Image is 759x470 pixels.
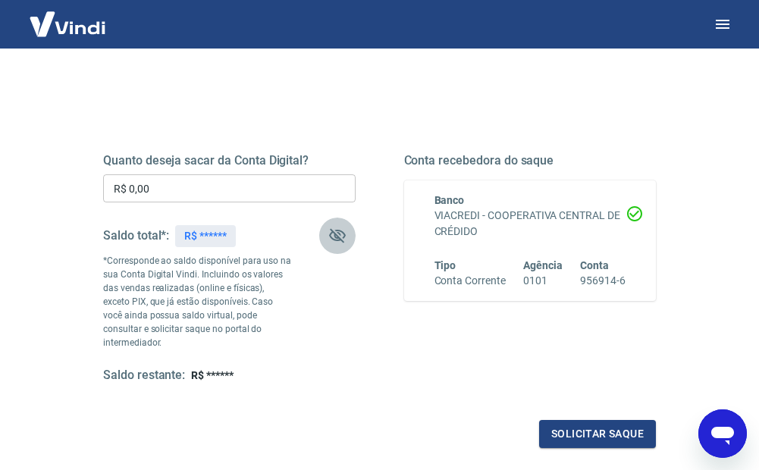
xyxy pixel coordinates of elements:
[434,259,456,271] span: Tipo
[698,409,747,458] iframe: Botão para abrir a janela de mensagens, conversa em andamento
[523,273,563,289] h6: 0101
[523,259,563,271] span: Agência
[103,368,185,384] h5: Saldo restante:
[434,194,465,206] span: Banco
[103,153,356,168] h5: Quanto deseja sacar da Conta Digital?
[18,1,117,47] img: Vindi
[404,153,657,168] h5: Conta recebedora do saque
[103,228,169,243] h5: Saldo total*:
[539,420,656,448] button: Solicitar saque
[580,273,626,289] h6: 956914-6
[434,273,506,289] h6: Conta Corrente
[580,259,609,271] span: Conta
[434,208,626,240] h6: VIACREDI - COOPERATIVA CENTRAL DE CRÉDIDO
[103,254,292,349] p: *Corresponde ao saldo disponível para uso na sua Conta Digital Vindi. Incluindo os valores das ve...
